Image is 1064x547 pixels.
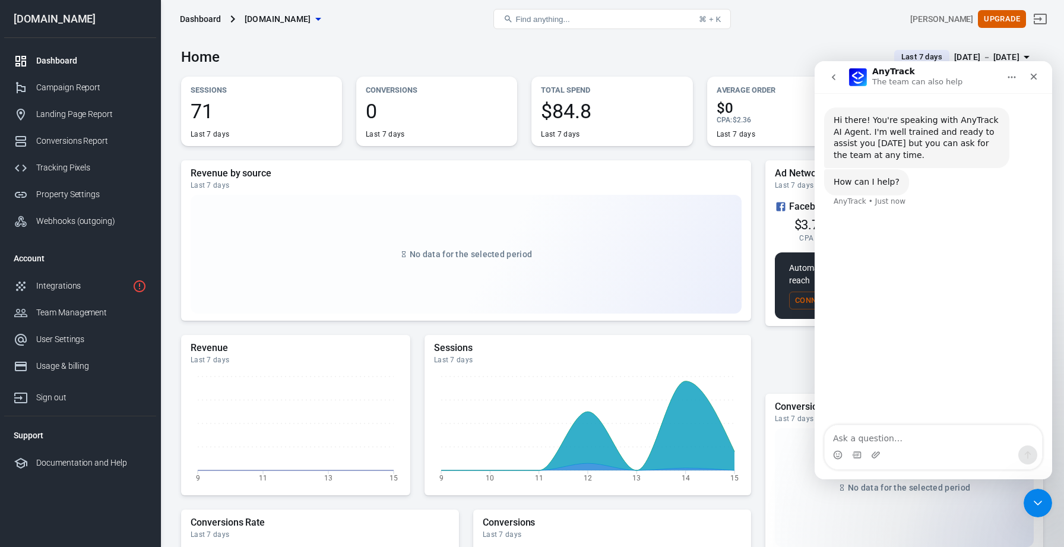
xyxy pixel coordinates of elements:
div: User Settings [36,333,147,346]
tspan: 13 [632,473,641,482]
tspan: 11 [535,473,543,482]
div: Last 7 days [541,129,579,139]
h5: Conversions Sources [775,401,1034,413]
tspan: 14 [682,473,690,482]
p: Average Order [717,84,859,96]
div: Last 7 days [191,181,742,190]
tspan: 11 [259,473,267,482]
div: Last 7 days [191,355,401,365]
span: 0 [366,101,508,121]
tspan: 15 [389,473,398,482]
div: Team Management [36,306,147,319]
div: Dashboard [36,55,147,67]
div: Webhooks (outgoing) [36,215,147,227]
div: Last 7 days [191,530,449,539]
button: Last 7 days[DATE] － [DATE] [885,48,1043,67]
span: $0 [717,101,859,115]
span: $2.36 [733,116,751,124]
tspan: 13 [324,473,332,482]
h5: Ad Networks Summary [775,167,1034,179]
tspan: 12 [584,473,592,482]
div: Facebook [775,200,1034,214]
div: Last 7 days [434,355,742,365]
p: Total Spend [541,84,683,96]
button: Find anything...⌘ + K [493,9,731,29]
tspan: 15 [730,473,739,482]
span: No data for the selected period [410,249,532,259]
span: $3.7 [794,217,819,232]
div: Sign out [36,391,147,404]
svg: Facebook Ads [775,200,787,214]
a: User Settings [4,326,156,353]
tspan: 9 [439,473,444,482]
span: Last 7 days [897,51,947,63]
div: Property Settings [36,188,147,201]
span: No data for the selected period [848,483,970,492]
h5: Conversions Rate [191,517,449,529]
span: planningmogul.com [245,12,311,27]
a: Property Settings [4,181,156,208]
div: Last 7 days [191,129,229,139]
div: [DOMAIN_NAME] [4,14,156,24]
div: Usage & billing [36,360,147,372]
a: Tracking Pixels [4,154,156,181]
a: Webhooks (outgoing) [4,208,156,235]
div: Campaign Report [36,81,147,94]
span: CPA [799,233,813,243]
a: Usage & billing [4,353,156,380]
svg: 1 networks not verified yet [132,279,147,293]
div: Last 7 days [717,129,755,139]
div: Dashboard [180,13,221,25]
h3: Home [181,49,220,65]
li: Support [4,421,156,450]
a: Campaign Report [4,74,156,101]
span: CPA : [717,116,733,124]
p: Automate audience segmentation at scale to expand your reach [789,262,1019,287]
button: Connect More Networks [789,292,905,310]
a: Sign out [1026,5,1054,33]
div: Last 7 days [775,414,1034,423]
iframe: Intercom live chat [815,61,1052,479]
button: [DOMAIN_NAME] [240,8,325,30]
div: Integrations [36,280,128,292]
a: Sign out [4,380,156,411]
h5: Revenue by source [191,167,742,179]
iframe: Intercom live chat [1024,489,1052,517]
h5: Revenue [191,342,401,354]
li: Account [4,244,156,273]
div: Last 7 days [483,530,742,539]
tspan: 10 [486,473,494,482]
div: Tracking Pixels [36,162,147,174]
span: Find anything... [515,15,569,24]
p: Sessions [191,84,332,96]
tspan: 9 [196,473,200,482]
a: Conversions Report [4,128,156,154]
div: Account id: NIz8LqcE [910,13,973,26]
a: Landing Page Report [4,101,156,128]
p: Conversions [366,84,508,96]
div: ⌘ + K [699,15,721,24]
a: Integrations [4,273,156,299]
div: Last 7 days [366,129,404,139]
h5: Conversions [483,517,742,529]
h5: Sessions [434,342,742,354]
button: Upgrade [978,10,1026,29]
div: [DATE] － [DATE] [954,50,1019,65]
